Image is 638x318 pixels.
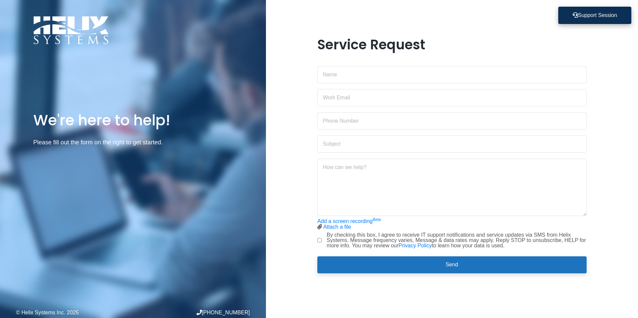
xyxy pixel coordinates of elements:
p: Please fill out the form on the right to get started. [33,138,233,147]
input: Phone Number [317,112,586,130]
a: Attach a file [323,224,351,230]
img: Logo [33,16,109,44]
sup: Beta [373,217,381,222]
input: Name [317,66,586,83]
div: © Helix Systems Inc. 2025 [16,310,133,315]
input: Work Email [317,89,586,106]
a: Privacy Policy [398,243,432,248]
h1: Service Request [317,37,586,53]
h1: We're here to help! [33,111,233,130]
a: Add a screen recordingBeta [317,218,381,224]
label: By checking this box, I agree to receive IT support notifications and service updates via SMS fro... [327,232,586,248]
input: Subject [317,135,586,153]
button: Support Session [558,7,631,24]
button: Send [317,256,586,274]
div: [PHONE_NUMBER] [133,310,250,315]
